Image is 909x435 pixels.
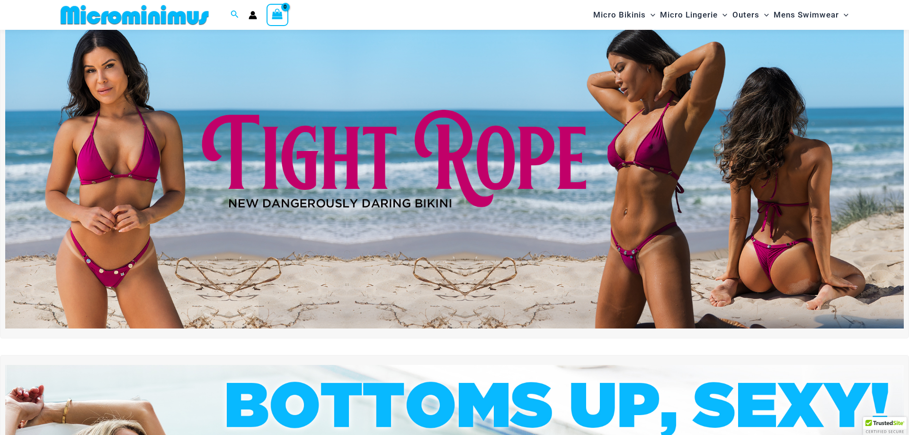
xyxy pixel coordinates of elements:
span: Menu Toggle [759,3,769,27]
nav: Site Navigation [589,1,852,28]
span: Mens Swimwear [774,3,839,27]
a: View Shopping Cart, empty [267,4,288,26]
span: Menu Toggle [646,3,655,27]
span: Micro Lingerie [660,3,718,27]
a: Mens SwimwearMenu ToggleMenu Toggle [771,3,851,27]
a: Micro LingerieMenu ToggleMenu Toggle [658,3,730,27]
a: OutersMenu ToggleMenu Toggle [730,3,771,27]
span: Menu Toggle [718,3,727,27]
img: MM SHOP LOGO FLAT [57,4,213,26]
img: Tight Rope Pink Bikini [5,23,904,328]
a: Micro BikinisMenu ToggleMenu Toggle [591,3,658,27]
div: TrustedSite Certified [863,417,907,435]
span: Micro Bikinis [593,3,646,27]
span: Outers [732,3,759,27]
a: Account icon link [249,11,257,19]
span: Menu Toggle [839,3,848,27]
a: Search icon link [231,9,239,21]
